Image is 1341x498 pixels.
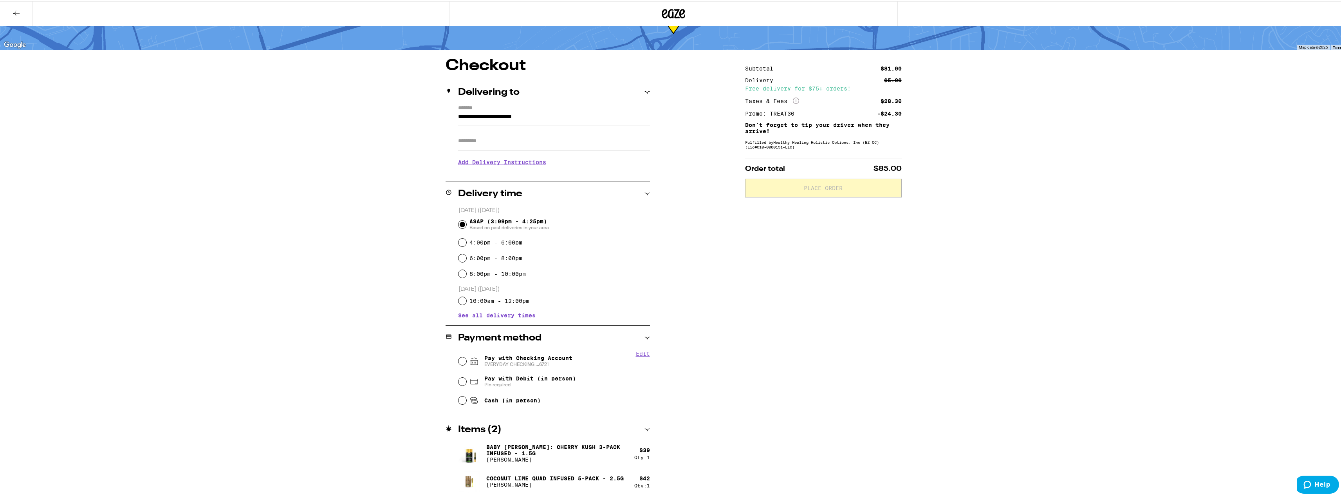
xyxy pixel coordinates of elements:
[634,482,650,487] div: Qty: 1
[469,254,522,260] label: 6:00pm - 8:00pm
[639,446,650,452] div: $ 39
[884,76,902,82] div: $5.00
[469,270,526,276] label: 8:00pm - 10:00pm
[469,217,549,230] span: ASAP (3:09pm - 4:25pm)
[881,97,902,103] div: $28.30
[745,96,799,103] div: Taxes & Fees
[458,332,541,342] h2: Payment method
[745,139,902,148] div: Fulfilled by Healthy Healing Holistic Options, Inc (EZ OC) (Lic# C10-0000151-LIC )
[458,284,650,292] p: [DATE] ([DATE])
[458,188,522,197] h2: Delivery time
[639,474,650,480] div: $ 42
[486,455,628,462] p: [PERSON_NAME]
[458,87,520,96] h2: Delivering to
[484,360,572,366] span: EVERYDAY CHECKING ...6721
[458,152,650,170] h3: Add Delivery Instructions
[458,469,480,491] img: Jeeter - Coconut Lime Quad Infused 5-Pack - 2.5g
[1299,44,1328,48] span: Map data ©2025
[486,443,628,455] p: Baby [PERSON_NAME]: Cherry Kush 3-Pack Infused - 1.5g
[1297,474,1339,494] iframe: Opens a widget where you can find more information
[636,350,650,356] button: Edit
[486,480,624,487] p: [PERSON_NAME]
[745,177,902,196] button: Place Order
[2,39,28,49] img: Google
[469,223,549,230] span: Based on past deliveries in your area
[458,441,480,463] img: Jeeter - Baby Cannon: Cherry Kush 3-Pack Infused - 1.5g
[745,76,779,82] div: Delivery
[881,65,902,70] div: $81.00
[484,380,576,387] span: Pin required
[484,396,541,402] span: Cash (in person)
[458,206,650,213] p: [DATE] ([DATE])
[484,374,576,380] span: Pay with Debit (in person)
[634,454,650,459] div: Qty: 1
[2,39,28,49] a: Open this area in Google Maps (opens a new window)
[745,121,902,133] p: Don't forget to tip your driver when they arrive!
[458,424,502,433] h2: Items ( 2 )
[484,354,572,366] span: Pay with Checking Account
[458,311,536,317] button: See all delivery times
[877,110,902,115] div: -$24.30
[874,164,902,171] span: $85.00
[486,474,624,480] p: Coconut Lime Quad Infused 5-Pack - 2.5g
[745,110,800,115] div: Promo: TREAT30
[469,297,529,303] label: 10:00am - 12:00pm
[745,164,785,171] span: Order total
[446,57,650,72] h1: Checkout
[745,85,902,90] div: Free delivery for $75+ orders!
[804,184,843,190] span: Place Order
[469,238,522,244] label: 4:00pm - 6:00pm
[745,65,779,70] div: Subtotal
[458,170,650,176] p: We'll contact you at [PHONE_NUMBER] when we arrive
